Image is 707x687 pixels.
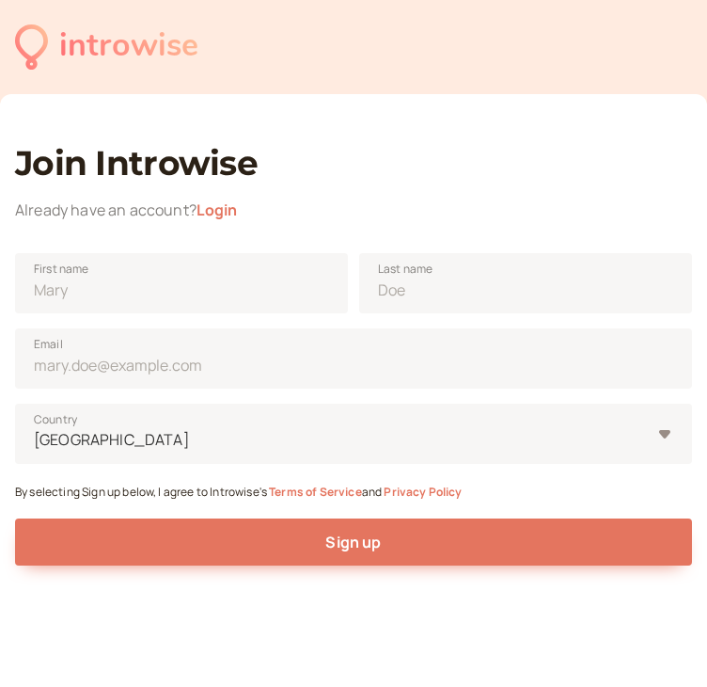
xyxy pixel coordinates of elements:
[15,484,463,500] small: By selecting Sign up below, I agree to Introwise's and
[34,260,89,279] span: First name
[15,199,692,223] div: Already have an account?
[34,410,77,429] span: Country
[613,597,707,687] iframe: Chat Widget
[196,200,238,220] a: Login
[359,253,692,313] input: Last name
[378,260,432,279] span: Last name
[384,484,462,500] a: Privacy Policy
[15,328,692,389] input: Email
[269,484,362,500] a: Terms of Service
[32,429,35,451] input: [GEOGRAPHIC_DATA]Country
[325,532,381,552] span: Sign up
[34,335,63,354] span: Email
[15,143,692,184] h1: Join Introwise
[15,253,348,313] input: First name
[59,21,198,72] div: introwise
[15,21,198,72] a: introwise
[15,519,692,566] button: Sign up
